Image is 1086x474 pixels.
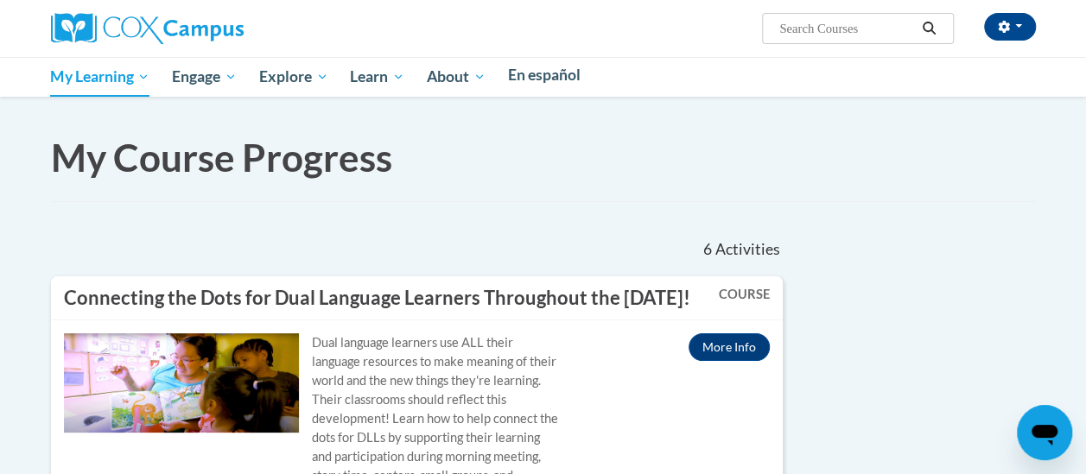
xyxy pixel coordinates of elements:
button: Search [916,18,942,39]
a: About [416,57,497,97]
a: Cox Campus [51,20,244,35]
iframe: Button to launch messaging window [1017,405,1072,460]
div: Main menu [38,57,1049,97]
a: Engage [161,57,248,97]
a: En español [497,57,592,93]
span: About [427,66,486,87]
span: En español [507,66,580,84]
img: Course Logo [64,333,299,433]
h3: Connecting the Dots for Dual Language Learners Throughout the [DATE]! [64,285,690,312]
span: My Learning [50,66,149,87]
a: Learn [339,57,416,97]
span: Activities [714,240,779,259]
a: Explore [248,57,340,97]
a: More Info [689,333,770,361]
span: My Course Progress [51,135,392,180]
b: COURSE [719,287,770,301]
input: Search Courses [778,18,916,39]
a: My Learning [40,57,162,97]
span: 6 [703,240,712,259]
span: Engage [172,66,237,87]
img: Cox Campus [51,13,244,44]
span: Learn [350,66,404,87]
button: Account Settings [984,13,1036,41]
span: Explore [259,66,328,87]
